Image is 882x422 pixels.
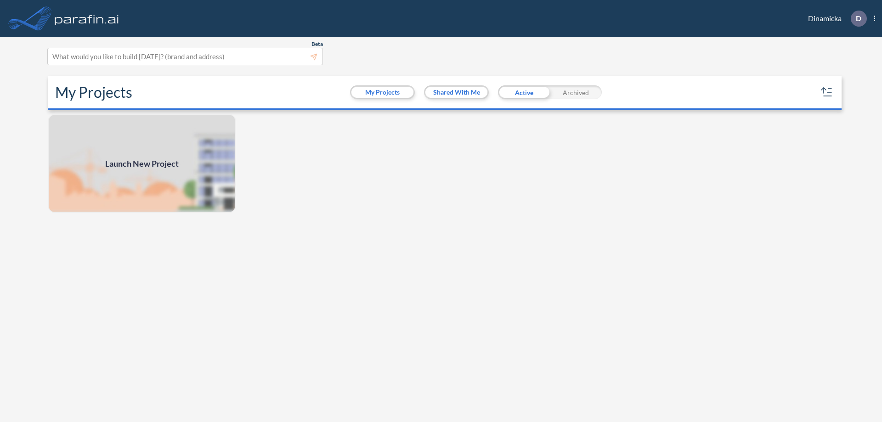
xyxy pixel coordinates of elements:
[311,40,323,48] span: Beta
[48,114,236,213] a: Launch New Project
[794,11,875,27] div: Dinamicka
[425,87,487,98] button: Shared With Me
[48,114,236,213] img: add
[55,84,132,101] h2: My Projects
[856,14,861,23] p: D
[351,87,413,98] button: My Projects
[550,85,602,99] div: Archived
[820,85,834,100] button: sort
[105,158,179,170] span: Launch New Project
[498,85,550,99] div: Active
[53,9,121,28] img: logo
